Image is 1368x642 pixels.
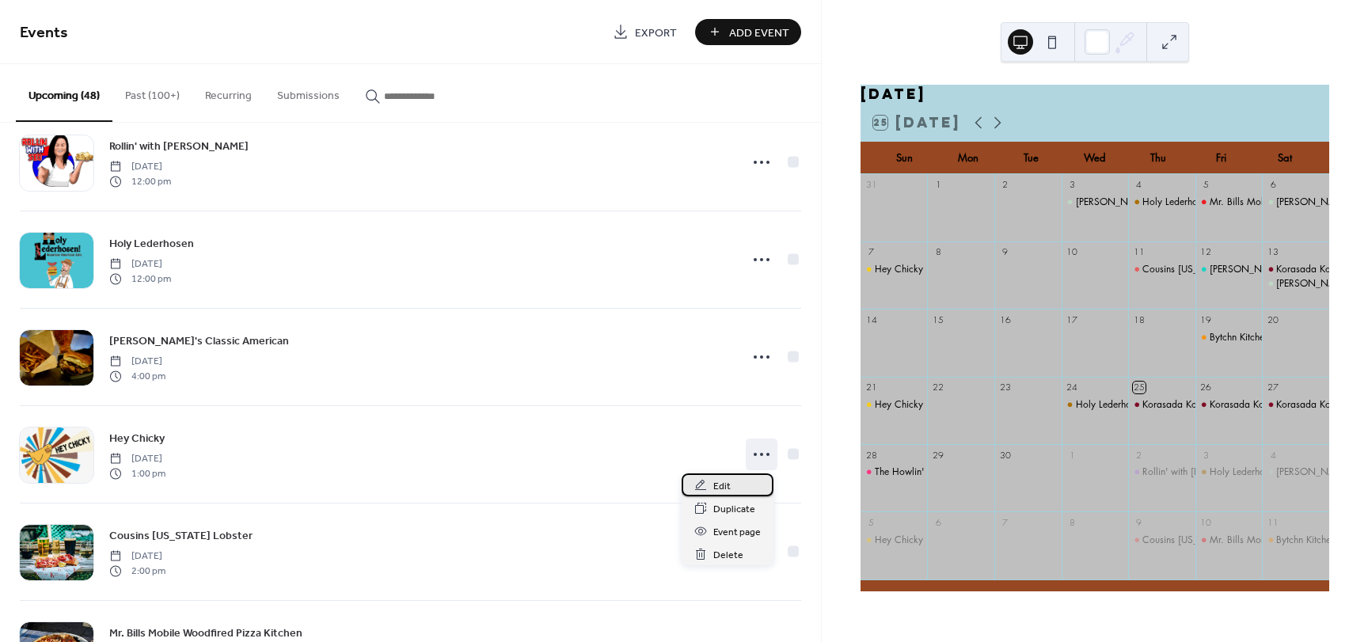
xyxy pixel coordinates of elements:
[1200,516,1212,528] div: 10
[713,524,761,541] span: Event page
[112,64,192,120] button: Past (100+)
[109,369,165,383] span: 4:00 pm
[109,236,194,253] span: Holy Lederhosen
[109,234,194,253] a: Holy Lederhosen
[1276,534,1336,547] div: Bytchn Kitchen
[999,313,1011,325] div: 16
[109,452,165,466] span: [DATE]
[1127,142,1190,174] div: Thu
[1133,382,1145,393] div: 25
[1267,313,1279,325] div: 20
[1133,246,1145,258] div: 11
[875,398,923,412] div: Hey Chicky
[1133,313,1145,325] div: 18
[109,624,302,642] a: Mr. Bills Mobile Woodfired Pizza Kitchen
[875,465,944,479] div: The Howlin' Bird
[932,449,944,461] div: 29
[932,516,944,528] div: 6
[999,449,1011,461] div: 30
[1195,534,1263,547] div: Mr. Bills Mobile Woodfired Pizza Kitchen
[109,333,289,350] span: [PERSON_NAME]'s Classic American
[1142,465,1266,479] div: Rollin' with [PERSON_NAME]
[1133,449,1145,461] div: 2
[1142,398,1286,412] div: Korasada Korean BBQ & Taqueria
[1190,142,1253,174] div: Fri
[1200,382,1212,393] div: 26
[1128,263,1195,276] div: Cousins Maine Lobster
[932,246,944,258] div: 8
[1267,179,1279,191] div: 6
[865,313,877,325] div: 14
[713,478,731,495] span: Edit
[1200,313,1212,325] div: 19
[861,534,928,547] div: Hey Chicky
[1066,449,1078,461] div: 1
[109,526,253,545] a: Cousins [US_STATE] Lobster
[1200,246,1212,258] div: 12
[695,19,801,45] button: Add Event
[1210,263,1318,276] div: [PERSON_NAME]'s Tacos
[1267,449,1279,461] div: 4
[109,272,171,286] span: 12:00 pm
[1142,196,1211,209] div: Holy Lederhosen
[1195,398,1263,412] div: Korasada Korean BBQ & Taqueria
[1262,398,1329,412] div: Korasada Korean BBQ & Taqueria
[1195,196,1263,209] div: Mr. Bills Mobile Woodfired Pizza Kitchen
[875,263,923,276] div: Hey Chicky
[1000,142,1063,174] div: Tue
[1195,465,1263,479] div: Holy Lederhosen
[1133,516,1145,528] div: 9
[109,137,249,155] a: Rollin' with [PERSON_NAME]
[1267,516,1279,528] div: 11
[875,534,923,547] div: Hey Chicky
[109,625,302,642] span: Mr. Bills Mobile Woodfired Pizza Kitchen
[932,179,944,191] div: 1
[999,179,1011,191] div: 2
[109,174,171,188] span: 12:00 pm
[865,449,877,461] div: 28
[1128,196,1195,209] div: Holy Lederhosen
[1253,142,1317,174] div: Sat
[264,64,352,120] button: Submissions
[861,465,928,479] div: The Howlin' Bird
[109,564,165,578] span: 2:00 pm
[1262,196,1329,209] div: Tommy's Classic American
[109,160,171,174] span: [DATE]
[109,528,253,545] span: Cousins [US_STATE] Lobster
[861,398,928,412] div: Hey Chicky
[713,501,755,518] span: Duplicate
[1066,382,1078,393] div: 24
[932,382,944,393] div: 22
[109,257,171,272] span: [DATE]
[865,382,877,393] div: 21
[1267,382,1279,393] div: 27
[999,246,1011,258] div: 9
[1195,263,1263,276] div: Chuy's Tacos
[16,64,112,122] button: Upcoming (48)
[713,547,743,564] span: Delete
[1142,263,1258,276] div: Cousins [US_STATE] Lobster
[861,85,1329,104] div: [DATE]
[1267,246,1279,258] div: 13
[1128,398,1195,412] div: Korasada Korean BBQ & Taqueria
[1062,196,1129,209] div: Tommy's Classic American
[1210,331,1269,344] div: Bytchn Kitchen
[1128,534,1195,547] div: Cousins Maine Lobster
[1200,179,1212,191] div: 5
[1262,277,1329,291] div: Tommy's Classic American
[1128,465,1195,479] div: Rollin' with Seo
[861,263,928,276] div: Hey Chicky
[999,382,1011,393] div: 23
[1262,534,1329,547] div: Bytchn Kitchen
[192,64,264,120] button: Recurring
[1066,179,1078,191] div: 3
[865,179,877,191] div: 31
[1262,263,1329,276] div: Korasada Korean BBQ & Taqueria
[932,313,944,325] div: 15
[729,25,789,41] span: Add Event
[873,142,937,174] div: Sun
[635,25,677,41] span: Export
[601,19,689,45] a: Export
[109,355,165,369] span: [DATE]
